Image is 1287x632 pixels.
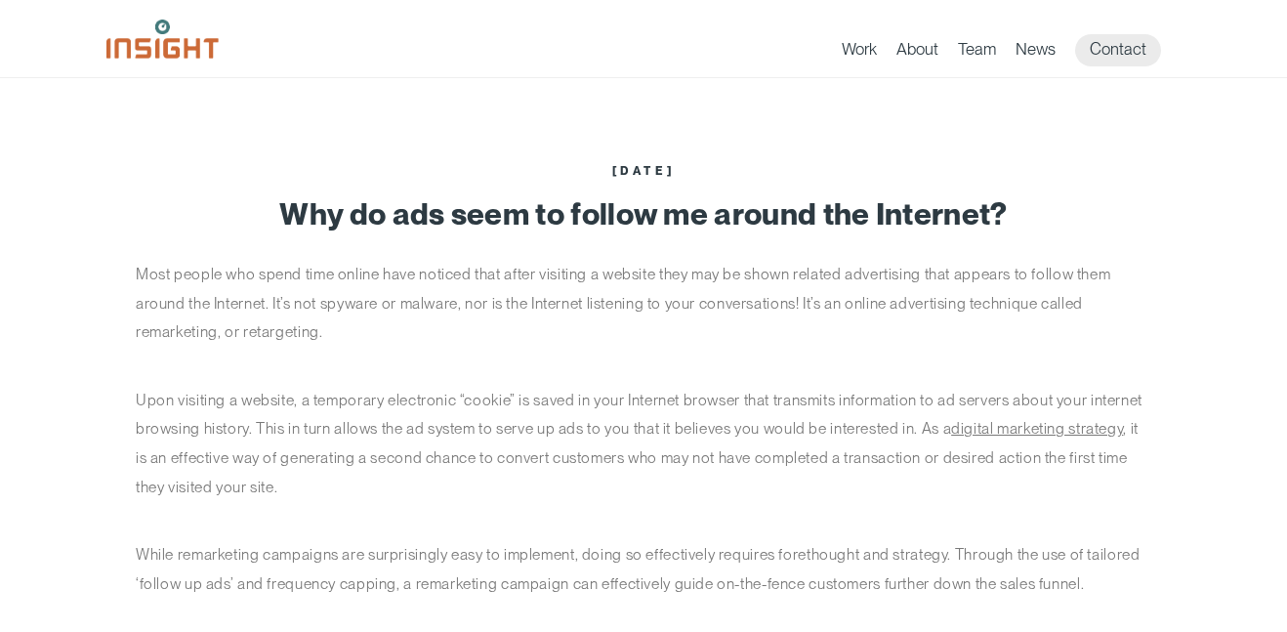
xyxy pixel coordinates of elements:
p: Most people who spend time online have noticed that after visiting a website they may be shown re... [136,260,1151,347]
a: News [1016,39,1056,66]
p: Upon visiting a website, a temporary electronic “cookie” is saved in your Internet browser that t... [136,386,1151,501]
a: About [896,39,938,66]
h1: Why do ads seem to follow me around the Internet? [136,197,1151,231]
img: Insight Marketing Design [106,20,219,59]
a: Contact [1075,34,1161,66]
a: Work [842,39,877,66]
nav: primary navigation menu [842,34,1181,66]
p: While remarketing campaigns are surprisingly easy to implement, doing so effectively requires for... [136,540,1151,598]
a: digital marketing strategy [951,419,1123,438]
a: Team [958,39,996,66]
div: [DATE] [136,164,1151,178]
